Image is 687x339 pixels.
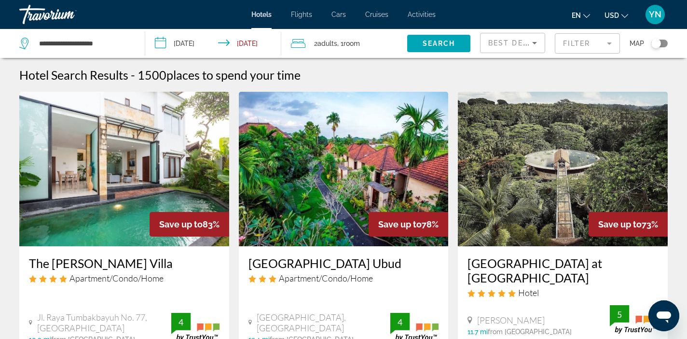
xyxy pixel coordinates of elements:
a: Cars [331,11,346,18]
a: [GEOGRAPHIC_DATA] at [GEOGRAPHIC_DATA] [467,256,658,285]
a: Flights [291,11,312,18]
a: Cruises [365,11,388,18]
a: [GEOGRAPHIC_DATA] Ubud [248,256,439,270]
span: USD [605,12,619,19]
span: , 1 [337,37,360,50]
span: Best Deals [488,39,538,47]
span: - [131,68,135,82]
span: from [GEOGRAPHIC_DATA] [488,328,572,336]
button: Travelers: 2 adults, 0 children [281,29,407,58]
h1: Hotel Search Results [19,68,128,82]
span: 2 [314,37,337,50]
button: Filter [555,33,620,54]
span: Save up to [598,219,642,229]
div: 4 [171,316,191,328]
div: 5 star Hotel [467,287,658,298]
mat-select: Sort by [488,37,537,49]
img: Hotel image [239,92,449,246]
span: en [572,12,581,19]
div: 3 star Apartment [248,273,439,283]
span: places to spend your time [166,68,301,82]
h2: 1500 [137,68,301,82]
span: Save up to [159,219,203,229]
button: User Menu [643,4,668,25]
div: 83% [150,212,229,237]
span: Map [630,37,644,50]
button: Toggle map [644,39,668,48]
button: Change currency [605,8,628,22]
a: The [PERSON_NAME] Villa [29,256,220,270]
img: trustyou-badge.svg [610,305,658,334]
span: [GEOGRAPHIC_DATA], [GEOGRAPHIC_DATA] [257,312,390,333]
button: Check-in date: Sep 29, 2025 Check-out date: Oct 2, 2025 [145,29,281,58]
span: Room [343,40,360,47]
a: Hotels [251,11,272,18]
button: Search [407,35,470,52]
div: 5 [610,309,629,320]
div: 78% [369,212,448,237]
button: Change language [572,8,590,22]
span: Apartment/Condo/Home [279,273,373,283]
span: Adults [317,40,337,47]
div: 73% [589,212,668,237]
div: 4 star Apartment [29,273,220,283]
span: Jl. Raya Tumbakbayuh No. 77, [GEOGRAPHIC_DATA] [37,312,171,333]
span: Search [423,40,455,47]
span: [PERSON_NAME] [477,315,545,325]
span: YN [649,10,661,19]
span: Apartment/Condo/Home [69,273,164,283]
a: Activities [408,11,436,18]
span: Hotel [518,287,539,298]
div: 4 [390,316,410,328]
span: Save up to [378,219,422,229]
iframe: Button to launch messaging window [648,300,679,331]
span: 11.7 mi [467,328,488,336]
img: Hotel image [19,92,229,246]
a: Travorium [19,2,116,27]
img: Hotel image [458,92,668,246]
